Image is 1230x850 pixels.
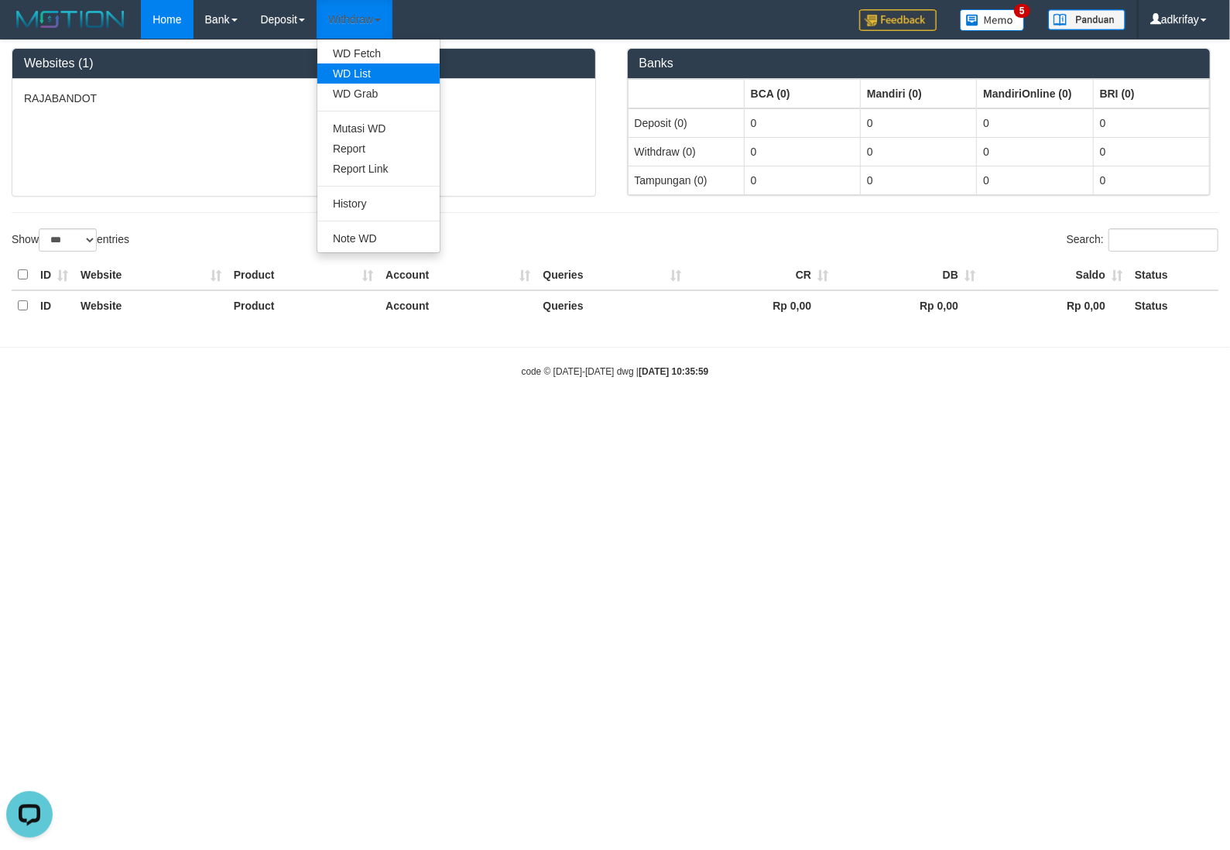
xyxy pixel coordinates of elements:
[522,366,709,377] small: code © [DATE]-[DATE] dwg |
[834,290,982,320] th: Rp 0,00
[379,260,536,290] th: Account
[861,108,977,138] td: 0
[1108,228,1218,252] input: Search:
[834,260,982,290] th: DB
[317,228,440,248] a: Note WD
[977,137,1093,166] td: 0
[34,290,74,320] th: ID
[861,166,977,194] td: 0
[1093,137,1209,166] td: 0
[24,91,584,106] p: RAJABANDOT
[228,260,380,290] th: Product
[639,57,1199,70] h3: Banks
[687,290,834,320] th: Rp 0,00
[24,57,584,70] h3: Websites (1)
[982,260,1129,290] th: Saldo
[536,290,687,320] th: Queries
[1014,4,1030,18] span: 5
[744,137,860,166] td: 0
[317,84,440,104] a: WD Grab
[1048,9,1126,30] img: panduan.png
[628,166,744,194] td: Tampungan (0)
[744,166,860,194] td: 0
[1093,79,1209,108] th: Group: activate to sort column ascending
[639,366,708,377] strong: [DATE] 10:35:59
[317,63,440,84] a: WD List
[1129,260,1218,290] th: Status
[6,6,53,53] button: Open LiveChat chat widget
[861,137,977,166] td: 0
[744,79,860,108] th: Group: activate to sort column ascending
[228,290,380,320] th: Product
[1129,290,1218,320] th: Status
[317,118,440,139] a: Mutasi WD
[628,79,744,108] th: Group: activate to sort column ascending
[628,137,744,166] td: Withdraw (0)
[379,290,536,320] th: Account
[12,8,129,31] img: MOTION_logo.png
[317,43,440,63] a: WD Fetch
[977,108,1093,138] td: 0
[317,139,440,159] a: Report
[1067,228,1218,252] label: Search:
[744,108,860,138] td: 0
[861,79,977,108] th: Group: activate to sort column ascending
[317,194,440,214] a: History
[1093,108,1209,138] td: 0
[687,260,834,290] th: CR
[1093,166,1209,194] td: 0
[12,228,129,252] label: Show entries
[317,159,440,179] a: Report Link
[74,260,228,290] th: Website
[34,260,74,290] th: ID
[859,9,937,31] img: Feedback.jpg
[982,290,1129,320] th: Rp 0,00
[960,9,1025,31] img: Button%20Memo.svg
[536,260,687,290] th: Queries
[74,290,228,320] th: Website
[977,79,1093,108] th: Group: activate to sort column ascending
[628,108,744,138] td: Deposit (0)
[977,166,1093,194] td: 0
[39,228,97,252] select: Showentries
